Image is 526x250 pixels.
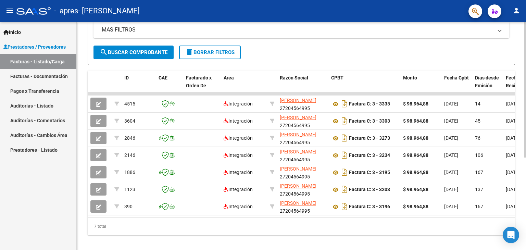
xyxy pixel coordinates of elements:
div: 27204564995 [280,199,326,214]
span: [PERSON_NAME] [280,132,316,137]
span: Facturado x Orden De [186,75,212,88]
div: 27204564995 [280,148,326,162]
i: Descargar documento [340,98,349,109]
span: Monto [403,75,417,80]
span: 2146 [124,152,135,158]
span: [DATE] [506,118,520,124]
span: Integración [224,204,253,209]
strong: Factura C: 3 - 3234 [349,153,390,158]
span: 390 [124,204,133,209]
span: [DATE] [444,118,458,124]
span: 4515 [124,101,135,107]
i: Descargar documento [340,133,349,143]
strong: $ 98.964,88 [403,170,428,175]
span: [DATE] [506,170,520,175]
span: - [PERSON_NAME] [78,3,140,18]
span: [PERSON_NAME] [280,149,316,154]
span: [PERSON_NAME] [280,166,316,172]
strong: Factura C: 3 - 3203 [349,187,390,192]
datatable-header-cell: Días desde Emisión [472,71,503,101]
strong: Factura C: 3 - 3335 [349,101,390,107]
mat-panel-title: MAS FILTROS [102,26,493,34]
span: 1123 [124,187,135,192]
span: Inicio [3,28,21,36]
span: [PERSON_NAME] [280,115,316,120]
datatable-header-cell: CPBT [328,71,400,101]
i: Descargar documento [340,184,349,195]
i: Descargar documento [340,201,349,212]
mat-icon: delete [185,48,193,56]
span: [DATE] [506,135,520,141]
span: Prestadores / Proveedores [3,43,66,51]
span: - apres [54,3,78,18]
strong: $ 98.964,88 [403,101,428,107]
div: 27204564995 [280,114,326,128]
datatable-header-cell: CAE [156,71,183,101]
strong: $ 98.964,88 [403,152,428,158]
span: [DATE] [444,101,458,107]
mat-expansion-panel-header: MAS FILTROS [93,22,509,38]
span: 2846 [124,135,135,141]
mat-icon: menu [5,7,14,15]
datatable-header-cell: Area [221,71,267,101]
span: Razón Social [280,75,308,80]
div: Open Intercom Messenger [503,227,519,243]
span: [DATE] [506,152,520,158]
datatable-header-cell: Facturado x Orden De [183,71,221,101]
span: Borrar Filtros [185,49,235,55]
span: [PERSON_NAME] [280,183,316,189]
strong: Factura C: 3 - 3195 [349,170,390,175]
mat-icon: search [100,48,108,56]
i: Descargar documento [340,150,349,161]
div: 27204564995 [280,182,326,197]
span: 3604 [124,118,135,124]
button: Borrar Filtros [179,46,241,59]
span: Integración [224,101,253,107]
span: 106 [475,152,483,158]
span: 76 [475,135,480,141]
span: Fecha Recibido [506,75,525,88]
span: [DATE] [444,187,458,192]
span: [DATE] [444,152,458,158]
datatable-header-cell: ID [122,71,156,101]
strong: $ 98.964,88 [403,135,428,141]
span: 1886 [124,170,135,175]
strong: Factura C: 3 - 3196 [349,204,390,210]
span: CPBT [331,75,343,80]
strong: $ 98.964,88 [403,204,428,209]
span: Días desde Emisión [475,75,499,88]
span: Integración [224,152,253,158]
datatable-header-cell: Razón Social [277,71,328,101]
strong: $ 98.964,88 [403,118,428,124]
span: [DATE] [506,204,520,209]
mat-icon: person [512,7,521,15]
strong: Factura C: 3 - 3273 [349,136,390,141]
span: [PERSON_NAME] [280,98,316,103]
span: Integración [224,118,253,124]
span: CAE [159,75,167,80]
i: Descargar documento [340,115,349,126]
span: Integración [224,135,253,141]
span: Fecha Cpbt [444,75,469,80]
i: Descargar documento [340,167,349,178]
span: 167 [475,204,483,209]
span: Area [224,75,234,80]
span: Buscar Comprobante [100,49,167,55]
span: Integración [224,187,253,192]
datatable-header-cell: Fecha Cpbt [441,71,472,101]
div: 7 total [88,218,515,235]
span: [DATE] [444,170,458,175]
span: 14 [475,101,480,107]
span: 45 [475,118,480,124]
span: [DATE] [444,135,458,141]
span: 137 [475,187,483,192]
div: 27204564995 [280,97,326,111]
span: 167 [475,170,483,175]
span: Integración [224,170,253,175]
span: [DATE] [506,187,520,192]
strong: $ 98.964,88 [403,187,428,192]
button: Buscar Comprobante [93,46,174,59]
span: [DATE] [506,101,520,107]
span: [PERSON_NAME] [280,200,316,206]
div: 27204564995 [280,131,326,145]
